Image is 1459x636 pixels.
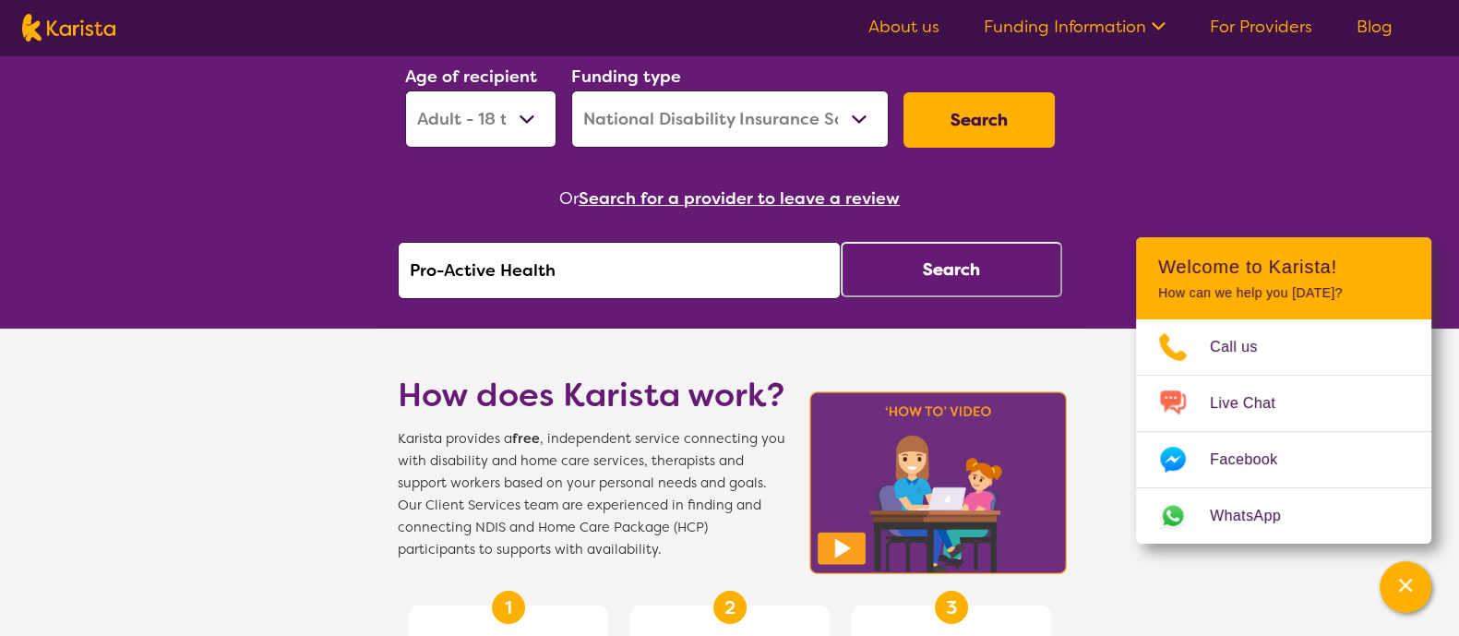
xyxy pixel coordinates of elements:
input: Type provider name here [398,242,841,299]
a: Funding Information [984,16,1166,38]
h2: Welcome to Karista! [1158,256,1409,278]
ul: Choose channel [1136,319,1431,544]
span: Call us [1210,333,1280,361]
a: For Providers [1210,16,1312,38]
label: Funding type [571,66,681,88]
div: 3 [935,591,968,624]
img: Karista video [804,386,1073,580]
span: Karista provides a , independent service connecting you with disability and home care services, t... [398,428,785,561]
span: Live Chat [1210,390,1298,417]
div: 1 [492,591,525,624]
h1: How does Karista work? [398,373,785,417]
label: Age of recipient [405,66,537,88]
button: Search [903,92,1055,148]
div: 2 [713,591,747,624]
button: Search [841,242,1062,297]
a: Blog [1357,16,1393,38]
button: Search for a provider to leave a review [579,185,900,212]
a: About us [868,16,939,38]
p: How can we help you [DATE]? [1158,285,1409,301]
div: Channel Menu [1136,237,1431,544]
span: Or [559,185,579,212]
span: WhatsApp [1210,502,1303,530]
span: Facebook [1210,446,1299,474]
img: Karista logo [22,14,115,42]
button: Channel Menu [1380,561,1431,613]
a: Web link opens in a new tab. [1136,488,1431,544]
b: free [512,430,540,448]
